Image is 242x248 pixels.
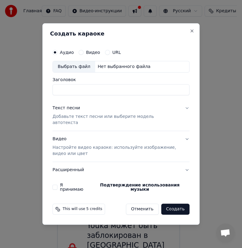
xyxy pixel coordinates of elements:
[60,183,189,191] label: Я принимаю
[95,64,153,70] div: Нет выбранного файла
[53,61,95,72] div: Выбрать файл
[53,100,189,131] button: Текст песниДобавьте текст песни или выберите модель автотекста
[53,162,189,178] button: Расширенный
[53,105,80,111] div: Текст песни
[112,50,121,54] label: URL
[63,207,102,212] span: This will use 5 credits
[50,31,192,36] h2: Создать караоке
[53,145,180,157] p: Настройте видео караоке: используйте изображение, видео или цвет
[53,77,189,82] label: Заголовок
[60,50,74,54] label: Аудио
[90,183,189,191] button: Я принимаю
[53,114,180,126] p: Добавьте текст песни или выберите модель автотекста
[86,50,100,54] label: Видео
[161,204,189,215] button: Создать
[53,131,189,162] button: ВидеоНастройте видео караоке: используйте изображение, видео или цвет
[126,204,159,215] button: Отменить
[53,136,180,157] div: Видео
